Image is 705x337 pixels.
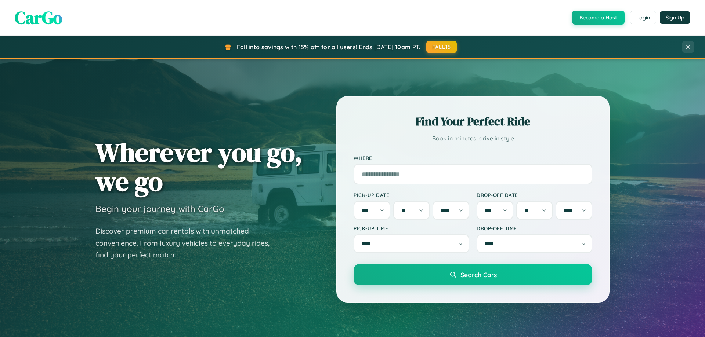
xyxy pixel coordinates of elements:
label: Pick-up Date [354,192,469,198]
button: Become a Host [572,11,625,25]
h1: Wherever you go, we go [95,138,303,196]
button: Login [630,11,656,24]
p: Discover premium car rentals with unmatched convenience. From luxury vehicles to everyday rides, ... [95,225,279,261]
p: Book in minutes, drive in style [354,133,592,144]
button: Sign Up [660,11,690,24]
label: Pick-up Time [354,225,469,231]
label: Where [354,155,592,161]
span: CarGo [15,6,62,30]
span: Search Cars [460,271,497,279]
button: FALL15 [426,41,457,53]
label: Drop-off Time [477,225,592,231]
h2: Find Your Perfect Ride [354,113,592,129]
button: Search Cars [354,264,592,285]
label: Drop-off Date [477,192,592,198]
span: Fall into savings with 15% off for all users! Ends [DATE] 10am PT. [237,43,421,51]
h3: Begin your journey with CarGo [95,203,224,214]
